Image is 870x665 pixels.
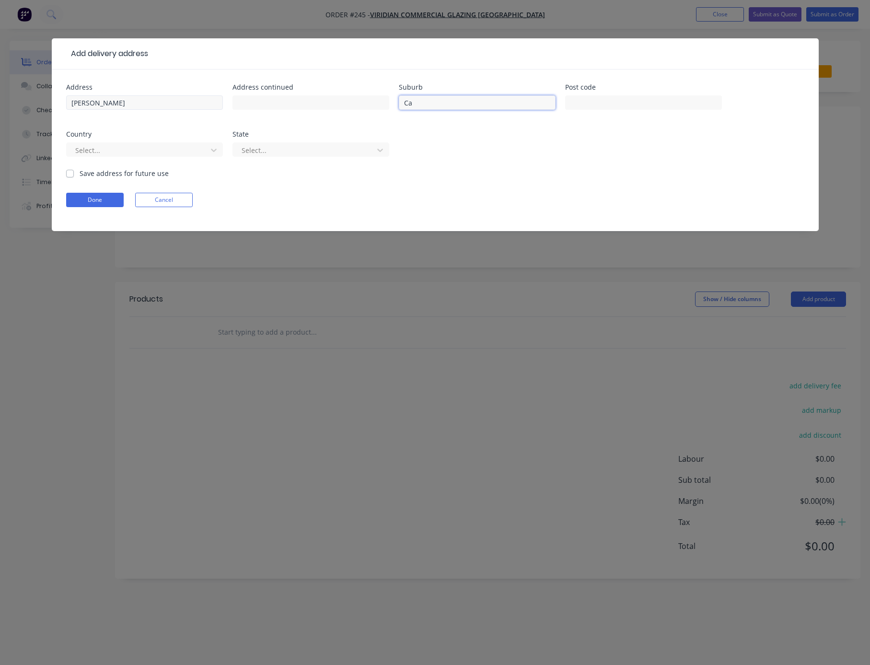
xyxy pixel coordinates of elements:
div: Suburb [399,84,556,91]
div: Country [66,131,223,138]
div: Post code [565,84,722,91]
button: Done [66,193,124,207]
div: Address [66,84,223,91]
label: Save address for future use [80,168,169,178]
div: Address continued [232,84,389,91]
div: Add delivery address [66,48,148,59]
button: Cancel [135,193,193,207]
div: State [232,131,389,138]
